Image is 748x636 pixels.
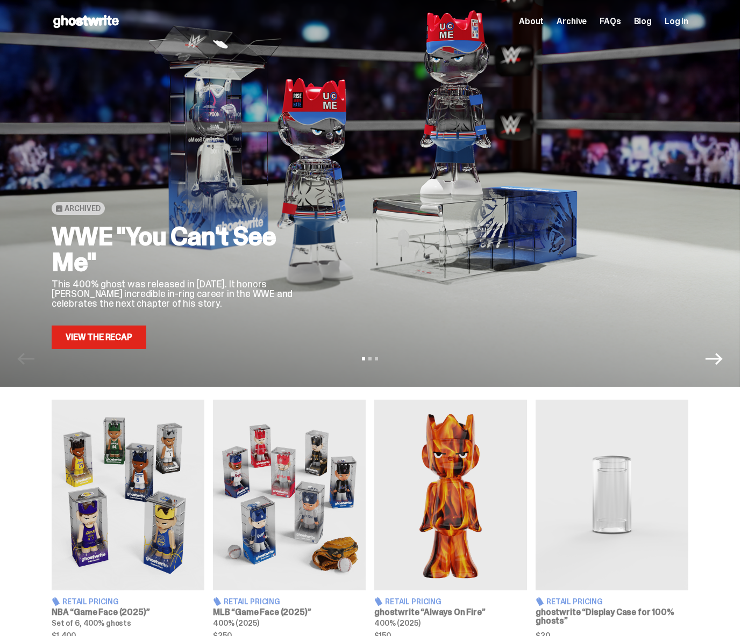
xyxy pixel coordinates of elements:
h3: NBA “Game Face (2025)” [52,608,204,617]
button: View slide 3 [375,357,378,360]
p: This 400% ghost was released in [DATE]. It honors [PERSON_NAME] incredible in-ring career in the ... [52,279,310,308]
button: Next [706,350,723,367]
img: Game Face (2025) [213,400,366,590]
span: Set of 6, 400% ghosts [52,618,131,628]
h3: ghostwrite “Always On Fire” [374,608,527,617]
a: Log in [665,17,688,26]
span: 400% (2025) [213,618,259,628]
a: View the Recap [52,326,146,349]
a: FAQs [600,17,621,26]
span: 400% (2025) [374,618,420,628]
h2: WWE "You Can't See Me" [52,223,310,275]
img: Display Case for 100% ghosts [536,400,688,590]
span: Archived [65,204,101,213]
h3: MLB “Game Face (2025)” [213,608,366,617]
a: Blog [634,17,652,26]
a: About [519,17,544,26]
a: Archive [557,17,587,26]
span: Retail Pricing [546,598,603,605]
img: Game Face (2025) [52,400,204,590]
img: Always On Fire [374,400,527,590]
button: View slide 1 [362,357,365,360]
button: View slide 2 [368,357,372,360]
span: Retail Pricing [62,598,119,605]
span: Retail Pricing [224,598,280,605]
h3: ghostwrite “Display Case for 100% ghosts” [536,608,688,625]
span: Retail Pricing [385,598,441,605]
